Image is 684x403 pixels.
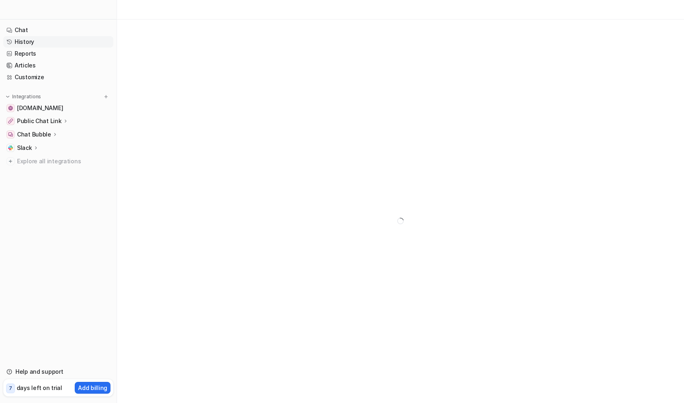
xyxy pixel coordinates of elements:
span: Explore all integrations [17,155,110,168]
p: Chat Bubble [17,130,51,139]
button: Add billing [75,382,110,394]
a: Explore all integrations [3,156,113,167]
a: History [3,36,113,48]
a: Reports [3,48,113,59]
img: menu_add.svg [103,94,109,100]
p: days left on trial [17,383,62,392]
p: Add billing [78,383,107,392]
a: Help and support [3,366,113,377]
a: Chat [3,24,113,36]
p: 7 [9,385,12,392]
p: Public Chat Link [17,117,62,125]
img: Slack [8,145,13,150]
p: Integrations [12,93,41,100]
img: explore all integrations [6,157,15,165]
a: getrella.com[DOMAIN_NAME] [3,102,113,114]
a: Articles [3,60,113,71]
img: Chat Bubble [8,132,13,137]
span: [DOMAIN_NAME] [17,104,63,112]
img: expand menu [5,94,11,100]
p: Slack [17,144,32,152]
button: Integrations [3,93,43,101]
img: Public Chat Link [8,119,13,123]
img: getrella.com [8,106,13,110]
a: Customize [3,71,113,83]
